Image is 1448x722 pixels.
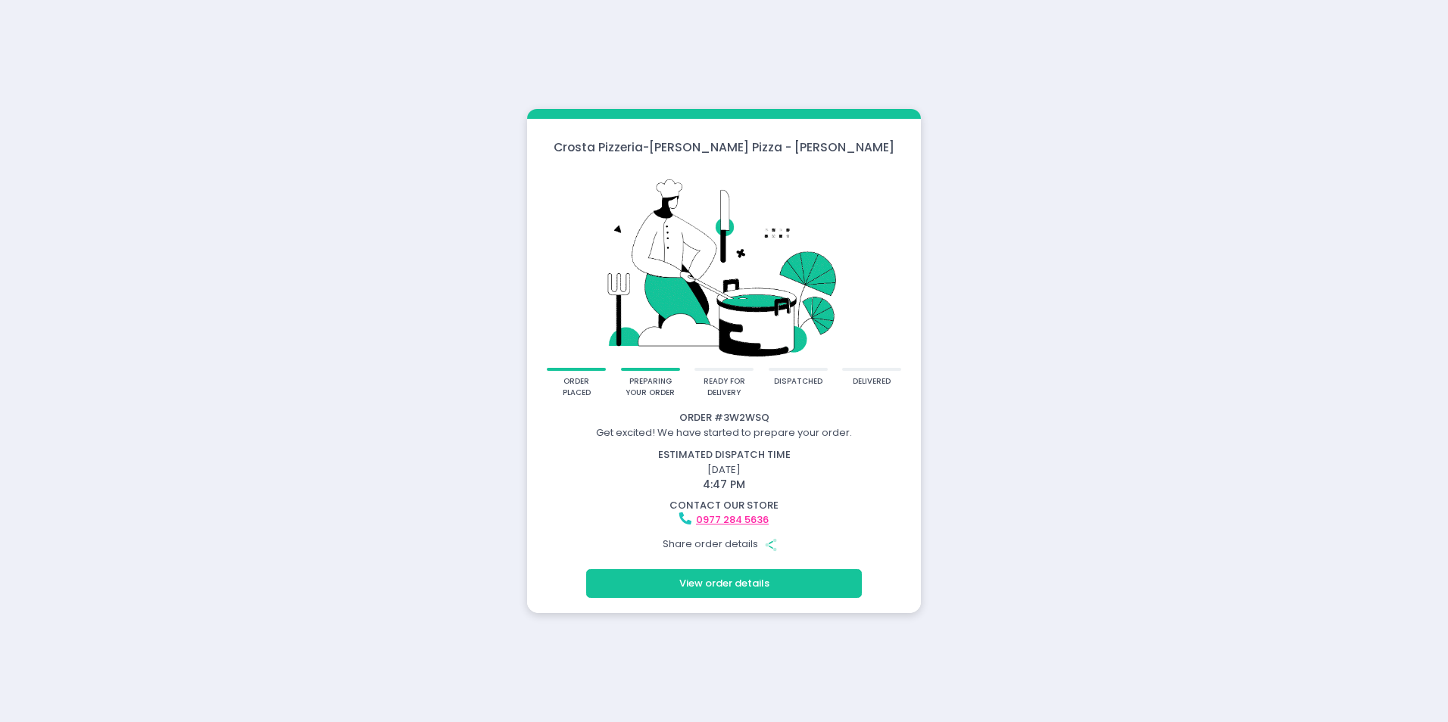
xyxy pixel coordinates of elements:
[700,376,749,398] div: ready for delivery
[626,376,675,398] div: preparing your order
[529,425,919,440] div: Get excited! We have started to prepare your order.
[527,138,921,156] div: Crosta Pizzeria - [PERSON_NAME] Pizza - [PERSON_NAME]
[853,376,891,387] div: delivered
[529,447,919,462] div: estimated dispatch time
[529,530,919,559] div: Share order details
[529,498,919,513] div: contact our store
[696,512,769,527] a: 0977 284 5636
[552,376,601,398] div: order placed
[774,376,822,387] div: dispatched
[703,477,745,492] span: 4:47 PM
[529,410,919,425] div: Order # 3W2WSQ
[520,447,928,493] div: [DATE]
[586,569,862,598] button: View order details
[547,166,901,368] img: talkie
